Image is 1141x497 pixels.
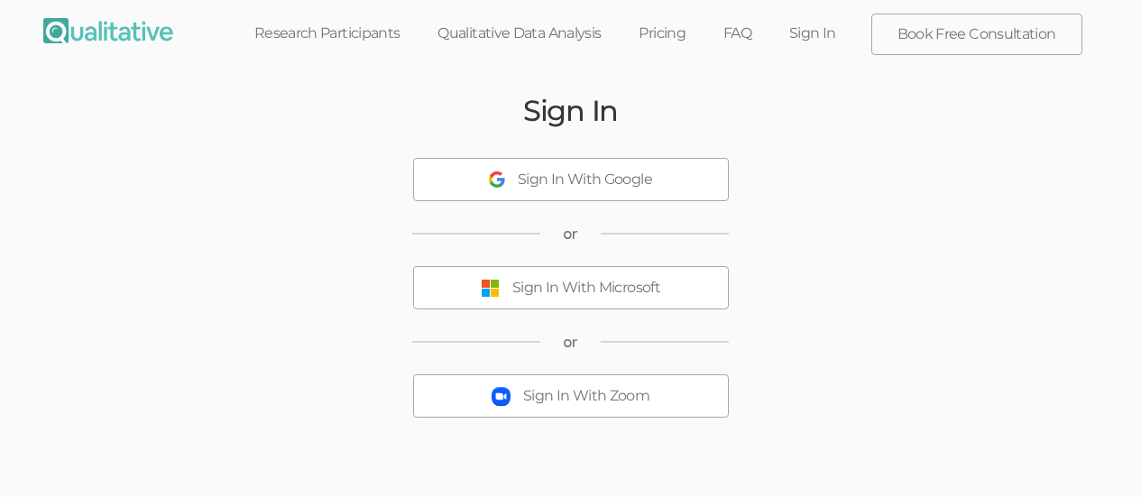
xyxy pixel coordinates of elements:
button: Sign In With Zoom [413,374,729,418]
a: Book Free Consultation [872,14,1081,54]
div: Sign In With Zoom [523,386,649,407]
button: Sign In With Google [413,158,729,201]
a: FAQ [704,14,770,53]
a: Qualitative Data Analysis [419,14,620,53]
img: Sign In With Google [489,171,505,188]
button: Sign In With Microsoft [413,266,729,309]
span: or [563,332,578,353]
div: Sign In With Microsoft [512,278,660,299]
img: Sign In With Microsoft [481,279,500,298]
span: or [563,224,578,244]
h2: Sign In [523,95,618,126]
div: Sign In With Google [518,170,652,190]
img: Qualitative [43,18,173,43]
a: Research Participants [235,14,419,53]
a: Sign In [770,14,855,53]
img: Sign In With Zoom [492,387,511,406]
a: Pricing [620,14,704,53]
